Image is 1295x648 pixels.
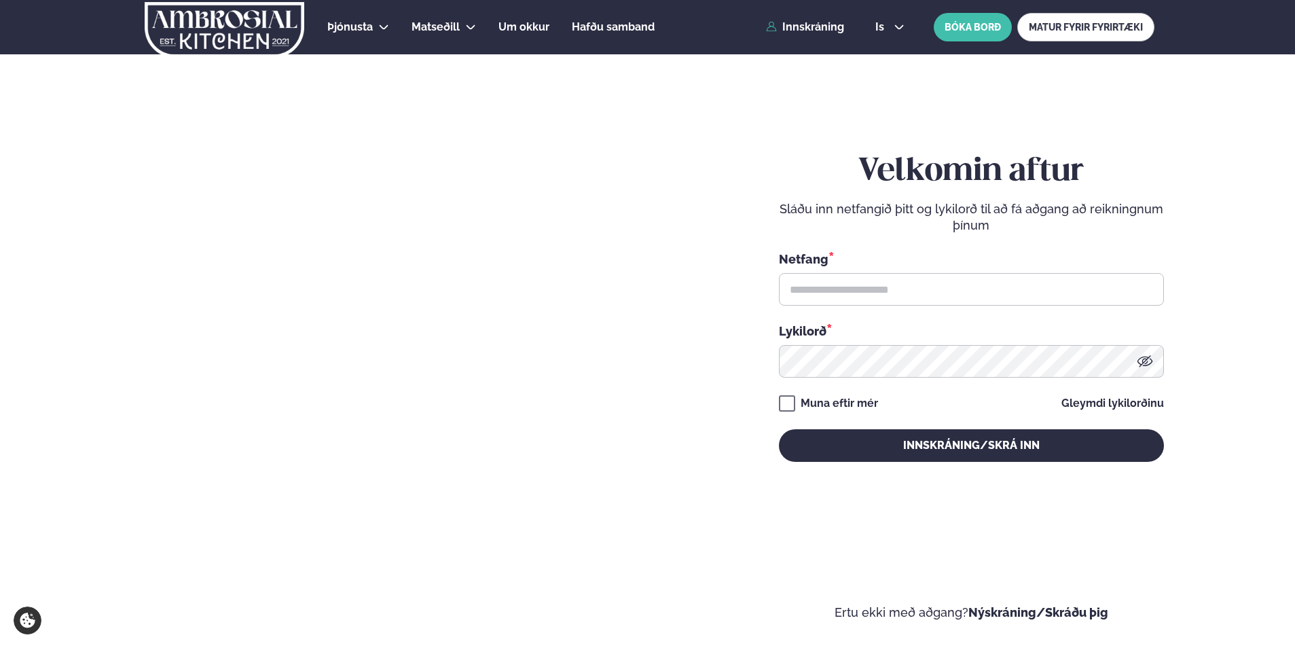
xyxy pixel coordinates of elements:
[875,22,888,33] span: is
[41,403,323,518] h2: Velkomin á Ambrosial kitchen!
[864,22,915,33] button: is
[689,605,1255,621] p: Ertu ekki með aðgang?
[779,322,1164,340] div: Lykilorð
[779,429,1164,462] button: Innskráning/Skrá inn
[779,153,1164,191] h2: Velkomin aftur
[412,19,460,35] a: Matseðill
[327,19,373,35] a: Þjónusta
[766,21,844,33] a: Innskráning
[968,605,1108,619] a: Nýskráning/Skráðu þig
[41,534,323,566] p: Ef eitthvað sameinar fólk, þá er [PERSON_NAME] matarferðalag.
[498,19,549,35] a: Um okkur
[779,250,1164,268] div: Netfang
[779,201,1164,234] p: Sláðu inn netfangið þitt og lykilorð til að fá aðgang að reikningnum þínum
[572,19,655,35] a: Hafðu samband
[498,20,549,33] span: Um okkur
[1017,13,1154,41] a: MATUR FYRIR FYRIRTÆKI
[934,13,1012,41] button: BÓKA BORÐ
[412,20,460,33] span: Matseðill
[1061,398,1164,409] a: Gleymdi lykilorðinu
[14,607,41,634] a: Cookie settings
[572,20,655,33] span: Hafðu samband
[143,2,306,58] img: logo
[327,20,373,33] span: Þjónusta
